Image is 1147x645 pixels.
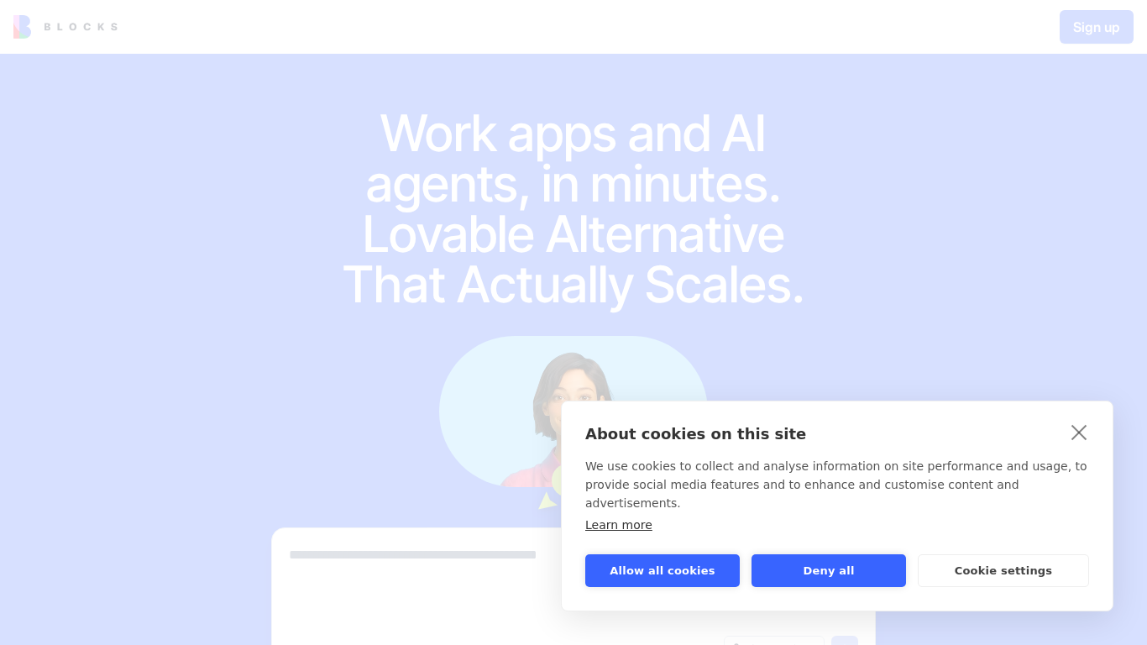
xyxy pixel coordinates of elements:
[585,425,806,443] strong: About cookies on this site
[1066,418,1092,445] a: close
[752,554,906,587] button: Deny all
[918,554,1089,587] button: Cookie settings
[585,518,652,532] a: Learn more
[585,457,1089,512] p: We use cookies to collect and analyse information on site performance and usage, to provide socia...
[585,554,740,587] button: Allow all cookies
